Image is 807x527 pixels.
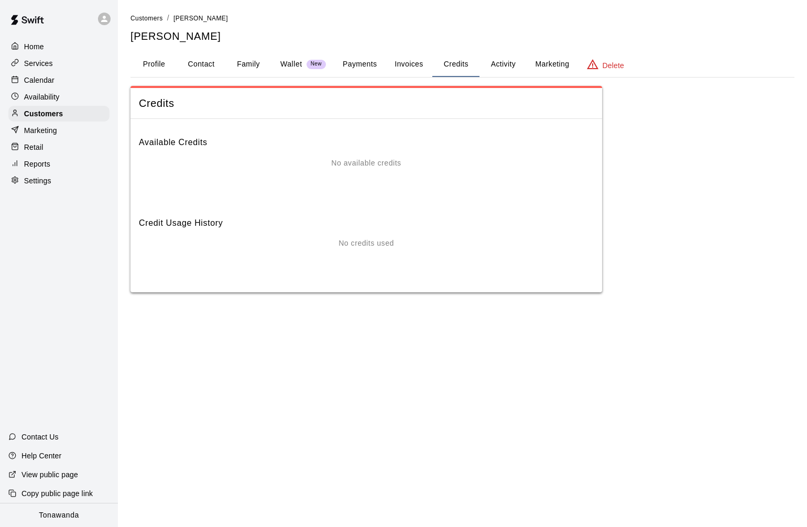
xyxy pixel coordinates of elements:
p: Services [24,58,53,69]
button: Profile [130,52,178,77]
a: Home [8,39,110,54]
span: Credits [139,96,594,111]
button: Marketing [527,52,577,77]
p: No available credits [331,158,401,169]
a: Availability [8,89,110,105]
p: Tonawanda [39,510,79,521]
a: Settings [8,173,110,189]
a: Calendar [8,72,110,88]
li: / [167,13,169,24]
nav: breadcrumb [130,13,794,24]
p: Customers [24,108,63,119]
p: Help Center [21,451,61,461]
button: Family [225,52,272,77]
a: Services [8,56,110,71]
a: Retail [8,139,110,155]
p: Delete [603,60,624,71]
p: Home [24,41,44,52]
h6: Available Credits [139,127,594,149]
p: Marketing [24,125,57,136]
p: Settings [24,175,51,186]
p: Wallet [280,59,302,70]
p: Reports [24,159,50,169]
a: Marketing [8,123,110,138]
p: Copy public page link [21,488,93,499]
span: New [307,61,326,68]
span: [PERSON_NAME] [173,15,228,22]
p: Calendar [24,75,54,85]
h5: [PERSON_NAME] [130,29,794,43]
p: Retail [24,142,43,152]
span: Customers [130,15,163,22]
div: basic tabs example [130,52,794,77]
h6: Credit Usage History [139,208,594,230]
button: Invoices [385,52,432,77]
p: No credits used [339,238,394,249]
button: Contact [178,52,225,77]
button: Credits [432,52,479,77]
button: Payments [334,52,385,77]
a: Customers [130,14,163,22]
a: Reports [8,156,110,172]
p: View public page [21,469,78,480]
p: Contact Us [21,432,59,442]
p: Availability [24,92,60,102]
button: Activity [479,52,527,77]
a: Customers [8,106,110,122]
